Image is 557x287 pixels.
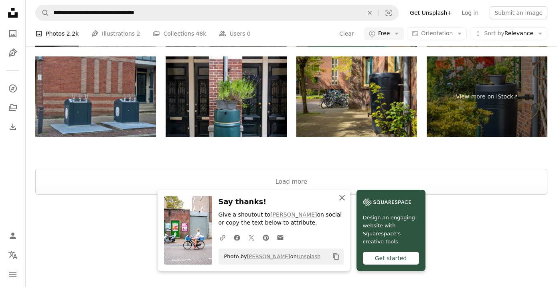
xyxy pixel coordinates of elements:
[247,29,251,38] span: 0
[5,247,21,263] button: Language
[421,30,453,36] span: Orientation
[196,29,206,38] span: 48k
[457,6,483,19] a: Log in
[153,21,206,46] a: Collections 48k
[378,30,390,38] span: Free
[36,5,49,20] button: Search Unsplash
[339,27,354,40] button: Clear
[364,27,404,40] button: Free
[137,29,140,38] span: 2
[329,250,343,263] button: Copy to clipboard
[5,100,21,116] a: Collections
[35,5,399,21] form: Find visuals sitewide
[35,56,156,137] img: solar powered garbage container on the street
[270,211,317,218] a: [PERSON_NAME]
[166,56,286,137] img: A green rain barrel in a city, harvesting rainwater for gardening purposes
[259,229,273,245] a: Share on Pinterest
[407,27,467,40] button: Orientation
[91,21,140,46] a: Illustrations 2
[484,30,504,36] span: Sort by
[5,266,21,282] button: Menu
[219,211,344,227] p: Give a shoutout to on social or copy the text below to attribute.
[26,245,557,255] p: Make something awesome
[244,229,259,245] a: Share on Twitter
[427,56,547,137] a: View more on iStock↗
[379,5,398,20] button: Visual search
[296,56,417,137] img: Rain barrel in dutch city street, saving rainwater for usage in garden or household
[5,119,21,135] a: Download History
[405,6,457,19] a: Get Unsplash+
[35,169,547,195] button: Load more
[484,30,533,38] span: Relevance
[247,253,290,259] a: [PERSON_NAME]
[5,228,21,244] a: Log in / Sign up
[490,6,547,19] button: Submit an image
[5,80,21,96] a: Explore
[219,196,344,208] h3: Say thanks!
[5,26,21,42] a: Photos
[5,45,21,61] a: Illustrations
[5,5,21,22] a: Home — Unsplash
[361,5,379,20] button: Clear
[363,252,419,265] div: Get started
[297,253,320,259] a: Unsplash
[273,229,288,245] a: Share over email
[363,214,419,246] span: Design an engaging website with Squarespace’s creative tools.
[363,196,411,208] img: file-1606177908946-d1eed1cbe4f5image
[470,27,547,40] button: Sort byRelevance
[219,21,251,46] a: Users 0
[356,190,425,271] a: Design an engaging website with Squarespace’s creative tools.Get started
[230,229,244,245] a: Share on Facebook
[220,250,321,263] span: Photo by on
